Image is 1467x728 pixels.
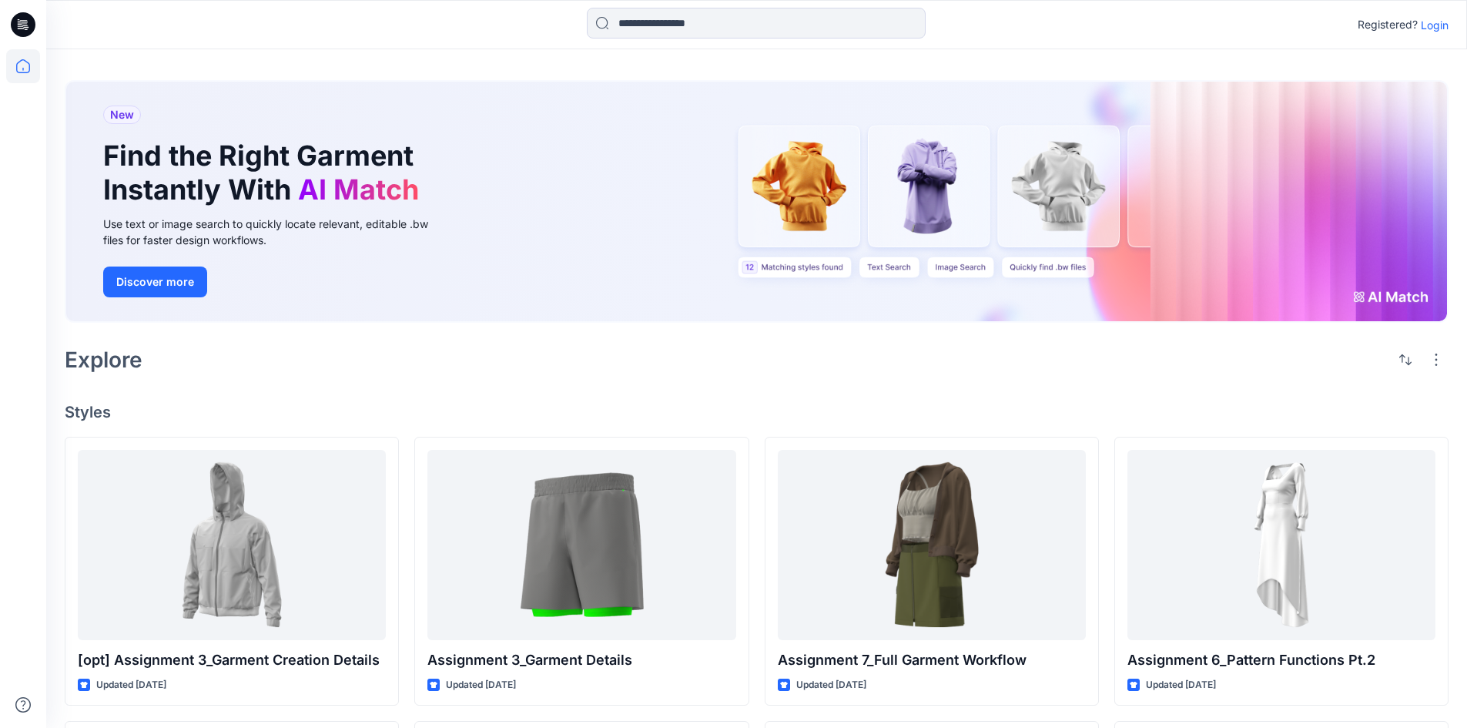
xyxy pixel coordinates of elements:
[427,649,735,671] p: Assignment 3_Garment Details
[427,450,735,640] a: Assignment 3_Garment Details
[65,347,142,372] h2: Explore
[778,649,1086,671] p: Assignment 7_Full Garment Workflow
[110,106,134,124] span: New
[778,450,1086,640] a: Assignment 7_Full Garment Workflow
[96,677,166,693] p: Updated [DATE]
[1421,17,1449,33] p: Login
[103,267,207,297] button: Discover more
[78,649,386,671] p: [opt] Assignment 3_Garment Creation Details
[1127,450,1435,640] a: Assignment 6_Pattern Functions Pt.2
[1358,15,1418,34] p: Registered?
[1127,649,1435,671] p: Assignment 6_Pattern Functions Pt.2
[298,173,419,206] span: AI Match
[1146,677,1216,693] p: Updated [DATE]
[78,450,386,640] a: [opt] Assignment 3_Garment Creation Details
[796,677,866,693] p: Updated [DATE]
[65,403,1449,421] h4: Styles
[103,139,427,206] h1: Find the Right Garment Instantly With
[446,677,516,693] p: Updated [DATE]
[103,216,450,248] div: Use text or image search to quickly locate relevant, editable .bw files for faster design workflows.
